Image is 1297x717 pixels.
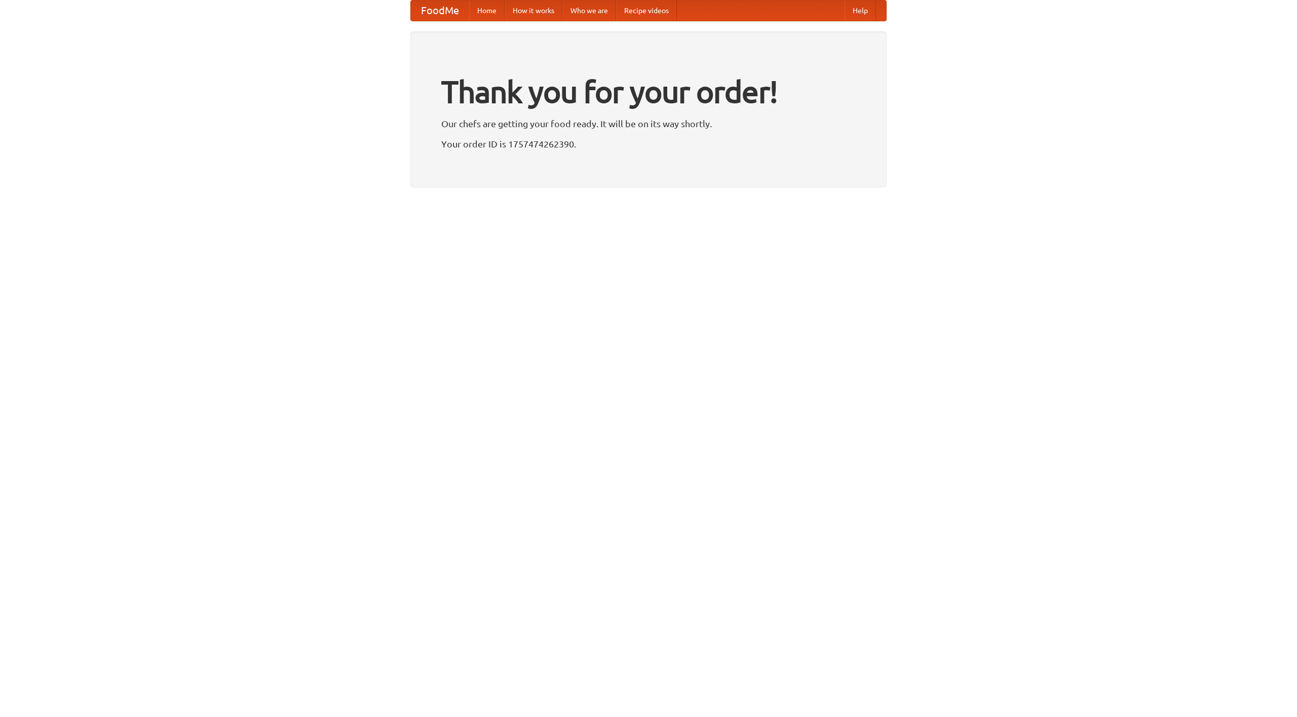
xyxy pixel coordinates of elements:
a: Help [845,1,876,21]
a: FoodMe [411,1,469,21]
h1: Thank you for your order! [441,67,856,116]
a: Who we are [562,1,616,21]
p: Your order ID is 1757474262390. [441,136,856,152]
a: Recipe videos [616,1,677,21]
a: Home [469,1,505,21]
a: How it works [505,1,562,21]
p: Our chefs are getting your food ready. It will be on its way shortly. [441,116,856,131]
